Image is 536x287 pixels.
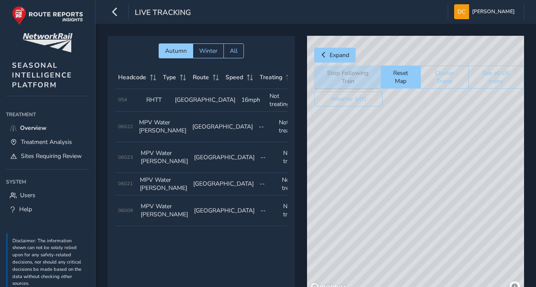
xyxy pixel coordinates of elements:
[256,112,276,142] td: --
[280,142,307,173] td: Not treating
[118,123,133,130] span: 06022
[143,89,172,112] td: RHTT
[172,89,238,112] td: [GEOGRAPHIC_DATA]
[468,66,524,89] button: See all UK trains
[138,195,191,226] td: MPV Water [PERSON_NAME]
[280,195,307,226] td: Not treating
[258,195,280,226] td: --
[199,47,217,55] span: Winter
[6,175,89,188] div: System
[314,48,356,63] button: Expand
[507,258,527,278] iframe: Intercom live chat
[258,142,280,173] td: --
[191,195,258,226] td: [GEOGRAPHIC_DATA]
[23,33,72,52] img: customer logo
[118,181,133,187] span: 06021
[21,138,72,146] span: Treatment Analysis
[189,112,256,142] td: [GEOGRAPHIC_DATA]
[193,43,223,58] button: Winter
[20,191,35,199] span: Users
[6,121,89,135] a: Overview
[267,89,295,112] td: Not treating
[260,73,282,81] span: Treating
[6,149,89,163] a: Sites Requiring Review
[118,154,133,161] span: 06023
[420,66,468,89] button: Cluster Trains
[193,73,209,81] span: Route
[118,97,127,103] span: 054
[12,60,72,90] span: SEASONAL INTELLIGENCE PLATFORM
[257,173,279,195] td: --
[454,4,518,19] button: [PERSON_NAME]
[165,47,187,55] span: Autumn
[20,124,46,132] span: Overview
[454,4,469,19] img: diamond-layout
[19,205,32,213] span: Help
[381,66,420,89] button: Reset Map
[223,43,244,58] button: All
[136,112,189,142] td: MPV Water [PERSON_NAME]
[138,142,191,173] td: MPV Water [PERSON_NAME]
[12,6,83,25] img: rr logo
[21,152,82,160] span: Sites Requiring Review
[191,142,258,173] td: [GEOGRAPHIC_DATA]
[6,108,89,121] div: Treatment
[6,135,89,149] a: Treatment Analysis
[276,112,302,142] td: Not treating
[6,188,89,202] a: Users
[118,73,146,81] span: Headcode
[472,4,515,19] span: [PERSON_NAME]
[226,73,243,81] span: Speed
[279,173,305,195] td: Not treating
[118,207,133,214] span: 06009
[6,202,89,216] a: Help
[238,89,267,112] td: 16mph
[159,43,193,58] button: Autumn
[163,73,176,81] span: Type
[190,173,257,195] td: [GEOGRAPHIC_DATA]
[135,7,191,19] span: Live Tracking
[230,47,238,55] span: All
[314,92,382,106] button: Weather (off)
[330,51,349,59] span: Expand
[137,173,190,195] td: MPV Water [PERSON_NAME]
